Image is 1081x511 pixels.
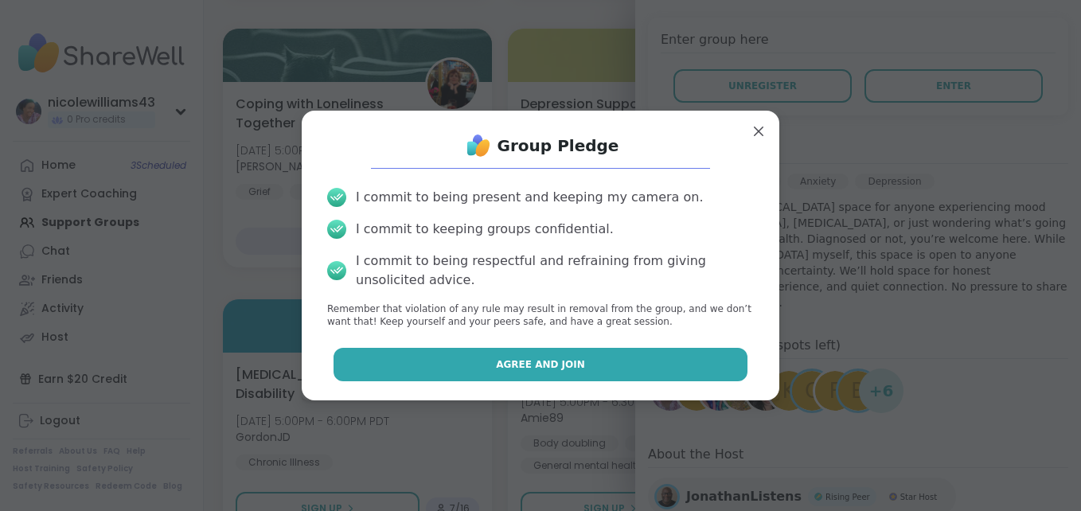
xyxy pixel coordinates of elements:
span: Agree and Join [496,357,585,372]
p: Remember that violation of any rule may result in removal from the group, and we don’t want that!... [327,302,754,330]
h1: Group Pledge [498,135,619,157]
button: Agree and Join [334,348,748,381]
img: ShareWell Logo [462,130,494,162]
div: I commit to being present and keeping my camera on. [356,188,703,207]
div: I commit to keeping groups confidential. [356,220,614,239]
div: I commit to being respectful and refraining from giving unsolicited advice. [356,252,754,290]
